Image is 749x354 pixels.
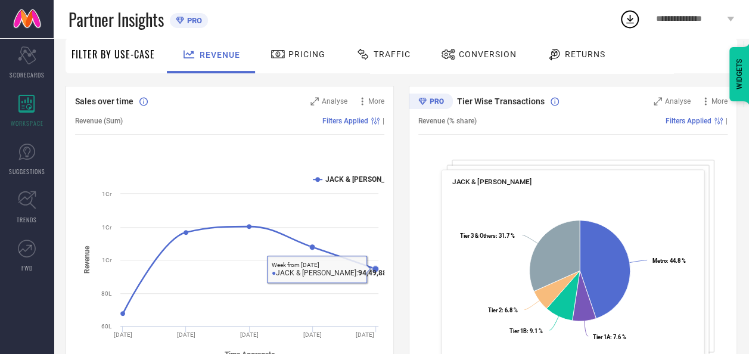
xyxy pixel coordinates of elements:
[310,97,319,105] svg: Zoom
[325,175,406,184] text: JACK & [PERSON_NAME]
[593,333,611,340] tspan: Tier 1A
[11,119,43,128] span: WORKSPACE
[652,257,667,264] tspan: Metro
[565,49,605,59] span: Returns
[69,7,164,32] span: Partner Insights
[452,178,532,186] span: JACK & [PERSON_NAME]
[488,307,502,313] tspan: Tier 2
[665,97,691,105] span: Analyse
[726,117,728,125] span: |
[356,331,374,338] text: [DATE]
[72,47,155,61] span: Filter By Use-Case
[9,167,45,176] span: SUGGESTIONS
[303,331,322,338] text: [DATE]
[460,232,515,239] text: : 31.7 %
[593,333,626,340] text: : 7.6 %
[457,97,545,106] span: Tier Wise Transactions
[102,224,112,231] text: 1Cr
[619,8,641,30] div: Open download list
[459,49,517,59] span: Conversion
[322,117,368,125] span: Filters Applied
[10,70,45,79] span: SCORECARDS
[288,49,325,59] span: Pricing
[200,50,240,60] span: Revenue
[488,307,518,313] text: : 6.8 %
[75,97,133,106] span: Sales over time
[240,331,259,338] text: [DATE]
[418,117,477,125] span: Revenue (% share)
[322,97,347,105] span: Analyse
[711,97,728,105] span: More
[21,263,33,272] span: FWD
[75,117,123,125] span: Revenue (Sum)
[383,117,384,125] span: |
[184,16,202,25] span: PRO
[83,246,91,274] tspan: Revenue
[101,290,112,297] text: 80L
[460,232,496,239] tspan: Tier 3 & Others
[114,331,132,338] text: [DATE]
[102,191,112,197] text: 1Cr
[374,49,411,59] span: Traffic
[102,257,112,263] text: 1Cr
[666,117,711,125] span: Filters Applied
[509,328,543,334] text: : 9.1 %
[509,328,527,334] tspan: Tier 1B
[101,323,112,330] text: 60L
[368,97,384,105] span: More
[177,331,195,338] text: [DATE]
[652,257,686,264] text: : 44.8 %
[17,215,37,224] span: TRENDS
[409,94,453,111] div: Premium
[654,97,662,105] svg: Zoom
